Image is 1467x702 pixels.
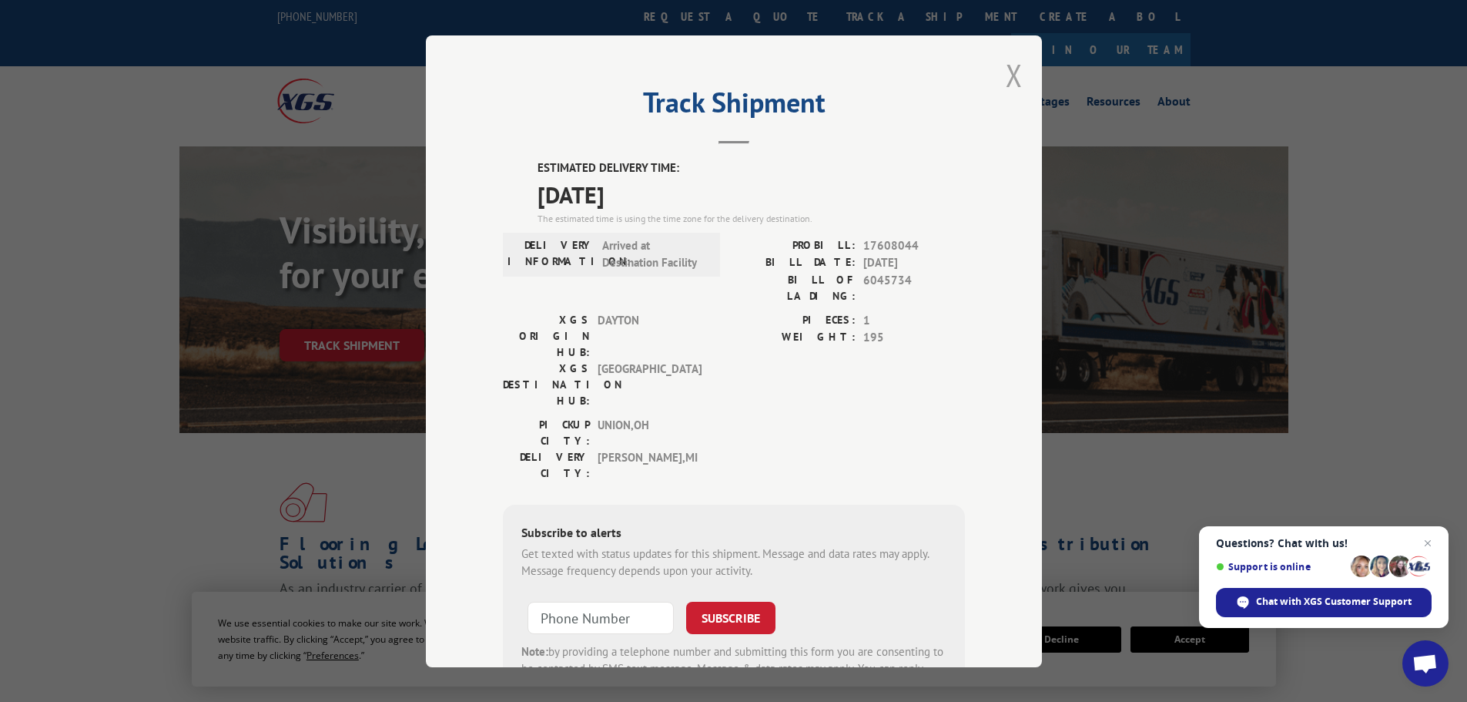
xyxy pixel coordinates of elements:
input: Phone Number [528,601,674,633]
span: Support is online [1216,561,1345,573]
strong: Note: [521,643,548,658]
button: SUBSCRIBE [686,601,775,633]
span: 17608044 [863,237,965,254]
label: ESTIMATED DELIVERY TIME: [538,160,965,177]
span: Questions? Chat with us! [1216,537,1432,549]
span: [DATE] [863,254,965,272]
label: XGS DESTINATION HUB: [503,360,590,408]
label: WEIGHT: [734,329,856,347]
label: BILL DATE: [734,254,856,272]
div: Get texted with status updates for this shipment. Message and data rates may apply. Message frequ... [521,545,946,579]
button: Close modal [1006,55,1023,96]
span: [DATE] [538,176,965,211]
div: Chat with XGS Customer Support [1216,588,1432,617]
span: 195 [863,329,965,347]
div: Subscribe to alerts [521,522,946,545]
label: PIECES: [734,311,856,329]
span: Close chat [1418,534,1437,553]
span: DAYTON [598,311,702,360]
h2: Track Shipment [503,92,965,121]
label: PROBILL: [734,237,856,254]
label: BILL OF LADING: [734,271,856,304]
div: Open chat [1402,640,1449,687]
span: UNION , OH [598,416,702,448]
div: The estimated time is using the time zone for the delivery destination. [538,211,965,225]
label: XGS ORIGIN HUB: [503,311,590,360]
span: 1 [863,311,965,329]
span: Arrived at Destination Facility [602,237,706,271]
label: PICKUP CITY: [503,416,590,448]
span: Chat with XGS Customer Support [1256,595,1412,609]
span: 6045734 [863,271,965,304]
span: [GEOGRAPHIC_DATA] [598,360,702,408]
div: by providing a telephone number and submitting this form you are consenting to be contacted by SM... [521,643,946,695]
label: DELIVERY INFORMATION: [507,237,595,271]
label: DELIVERY CITY: [503,448,590,481]
span: [PERSON_NAME] , MI [598,448,702,481]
